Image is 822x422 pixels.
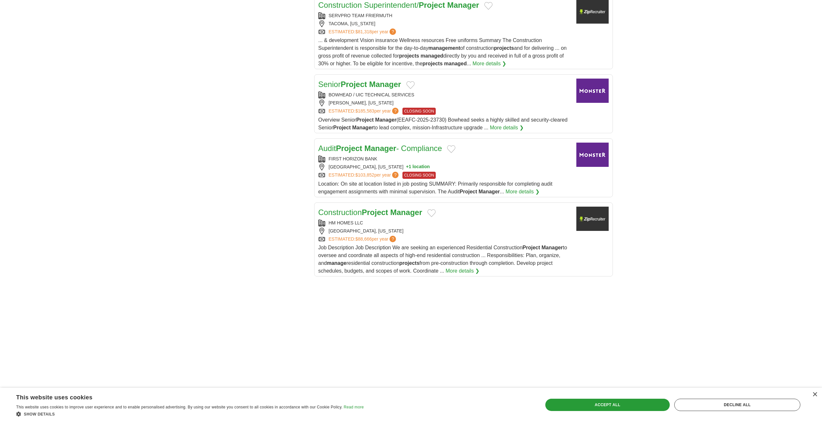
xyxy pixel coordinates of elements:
[541,245,563,250] strong: Manager
[318,38,567,66] span: ... & development Vision insurance Wellness resources Free uniforms Summary The Construction Supe...
[24,412,55,417] span: Show details
[364,144,396,153] strong: Manager
[318,245,567,274] span: Job Description Job Description We are seeking an experienced Residential Construction to oversee...
[399,53,419,59] strong: projects
[318,156,571,162] div: FIRST HORIZON BANK
[327,260,346,266] strong: manage
[674,399,800,411] div: Decline all
[318,144,442,153] a: AuditProject Manager- Compliance
[329,28,398,35] a: ESTIMATED:$81,318per year?
[494,45,514,51] strong: projects
[362,208,388,217] strong: Project
[355,172,374,178] span: $103,852
[576,143,609,167] img: Company logo
[16,411,364,417] div: Show details
[490,124,524,132] a: More details ❯
[336,144,362,153] strong: Project
[333,125,351,130] strong: Project
[318,12,571,19] div: SERVPRO TEAM FRIERMUTH
[329,236,398,243] a: ESTIMATED:$88,666per year?
[344,405,364,409] a: Read more, opens a new window
[318,80,401,89] a: SeniorProject Manager
[545,399,670,411] div: Accept all
[355,29,372,34] span: $81,318
[523,245,540,250] strong: Project
[318,164,571,170] div: [GEOGRAPHIC_DATA], [US_STATE]
[318,220,571,226] div: HM HOMES LLC
[484,2,493,10] button: Add to favorite jobs
[402,172,436,179] span: CLOSING SOON
[318,208,422,217] a: ConstructionProject Manager
[16,392,347,401] div: This website uses cookies
[446,267,480,275] a: More details ❯
[318,117,568,130] span: Overview Senior (EEAFC-2025-23730) Bowhead seeks a highly skilled and security-cleared Senior to ...
[506,188,539,196] a: More details ❯
[812,392,817,397] div: Close
[473,60,507,68] a: More details ❯
[392,108,399,114] span: ?
[318,100,571,106] div: [PERSON_NAME], [US_STATE]
[399,260,419,266] strong: projects
[318,1,479,9] a: Construction Superintendent/Project Manager
[406,164,430,170] button: +1 location
[402,108,436,115] span: CLOSING SOON
[355,108,374,114] span: $185,583
[318,92,571,98] div: BOWHEAD / UIC TECHNICAL SERVICES
[392,172,399,178] span: ?
[390,236,396,242] span: ?
[427,209,436,217] button: Add to favorite jobs
[406,81,415,89] button: Add to favorite jobs
[329,108,400,115] a: ESTIMATED:$185,583per year?
[318,20,571,27] div: TACOMA, [US_STATE]
[352,125,373,130] strong: Manager
[390,208,422,217] strong: Manager
[341,80,367,89] strong: Project
[421,53,443,59] strong: managed
[576,207,609,231] img: Company logo
[447,1,479,9] strong: Manager
[478,189,500,194] strong: Manager
[355,236,372,242] span: $88,666
[447,145,455,153] button: Add to favorite jobs
[16,405,343,409] span: This website uses cookies to improve user experience and to enable personalised advertising. By u...
[460,189,477,194] strong: Project
[375,117,397,123] strong: Manager
[406,164,409,170] span: +
[422,61,443,66] strong: projects
[419,1,445,9] strong: Project
[444,61,467,66] strong: managed
[390,28,396,35] span: ?
[318,181,553,194] span: Location: On site at location listed in job posting SUMMARY: Primarily responsible for completing...
[329,172,400,179] a: ESTIMATED:$103,852per year?
[318,228,571,234] div: [GEOGRAPHIC_DATA], [US_STATE]
[428,45,460,51] strong: management
[369,80,401,89] strong: Manager
[576,79,609,103] img: Company logo
[356,117,374,123] strong: Project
